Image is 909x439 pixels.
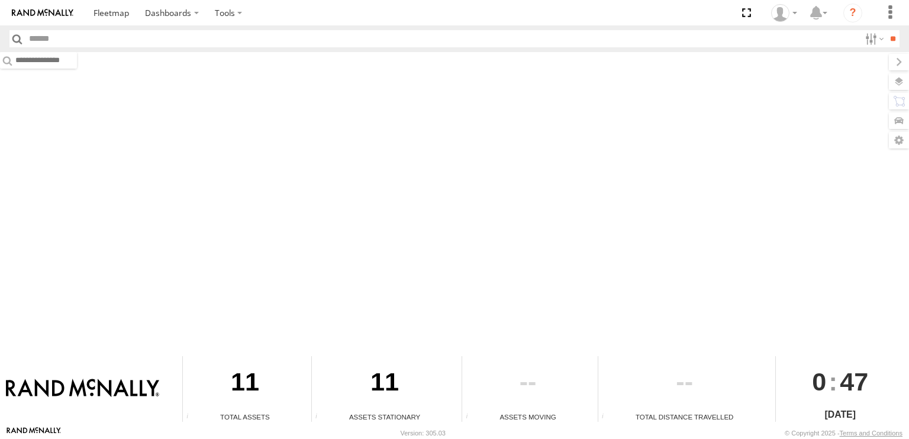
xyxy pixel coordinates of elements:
div: Total Distance Travelled [598,412,771,422]
img: rand-logo.svg [12,9,73,17]
div: : [776,356,905,407]
div: 11 [183,356,307,412]
div: Assets Moving [462,412,593,422]
div: Total distance travelled by all assets within specified date range and applied filters [598,413,616,422]
div: 11 [312,356,457,412]
div: Total number of Enabled Assets [183,413,201,422]
div: Total number of assets current stationary. [312,413,330,422]
label: Search Filter Options [860,30,886,47]
div: Version: 305.03 [401,430,446,437]
div: Total number of assets current in transit. [462,413,480,422]
div: Valeo Dash [767,4,801,22]
a: Terms and Conditions [840,430,902,437]
div: © Copyright 2025 - [785,430,902,437]
span: 0 [812,356,826,407]
img: Rand McNally [6,379,159,399]
div: [DATE] [776,408,905,422]
a: Visit our Website [7,427,61,439]
i: ? [843,4,862,22]
span: 47 [840,356,868,407]
label: Map Settings [889,132,909,149]
div: Total Assets [183,412,307,422]
div: Assets Stationary [312,412,457,422]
